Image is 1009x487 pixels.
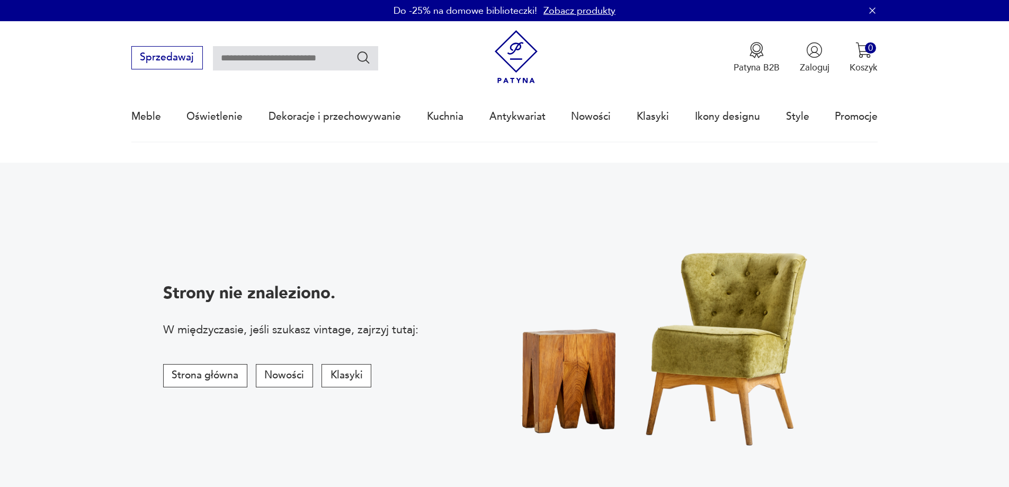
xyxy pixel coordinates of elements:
[734,42,780,74] a: Ikona medaluPatyna B2B
[480,203,856,466] img: Fotel
[489,30,543,84] img: Patyna - sklep z meblami i dekoracjami vintage
[850,61,878,74] p: Koszyk
[131,46,203,69] button: Sprzedawaj
[806,42,823,58] img: Ikonka użytkownika
[786,92,809,141] a: Style
[637,92,669,141] a: Klasyki
[163,282,418,305] p: Strony nie znaleziono.
[850,42,878,74] button: 0Koszyk
[269,92,401,141] a: Dekoracje i przechowywanie
[800,61,829,74] p: Zaloguj
[800,42,829,74] button: Zaloguj
[748,42,765,58] img: Ikona medalu
[163,364,247,387] button: Strona główna
[427,92,463,141] a: Kuchnia
[163,322,418,338] p: W międzyczasie, jeśli szukasz vintage, zajrzyj tutaj:
[734,42,780,74] button: Patyna B2B
[322,364,371,387] button: Klasyki
[855,42,872,58] img: Ikona koszyka
[543,4,615,17] a: Zobacz produkty
[489,92,546,141] a: Antykwariat
[865,42,876,54] div: 0
[256,364,313,387] button: Nowości
[356,50,371,65] button: Szukaj
[835,92,878,141] a: Promocje
[186,92,243,141] a: Oświetlenie
[394,4,537,17] p: Do -25% na domowe biblioteczki!
[695,92,760,141] a: Ikony designu
[571,92,611,141] a: Nowości
[131,92,161,141] a: Meble
[131,54,203,63] a: Sprzedawaj
[734,61,780,74] p: Patyna B2B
